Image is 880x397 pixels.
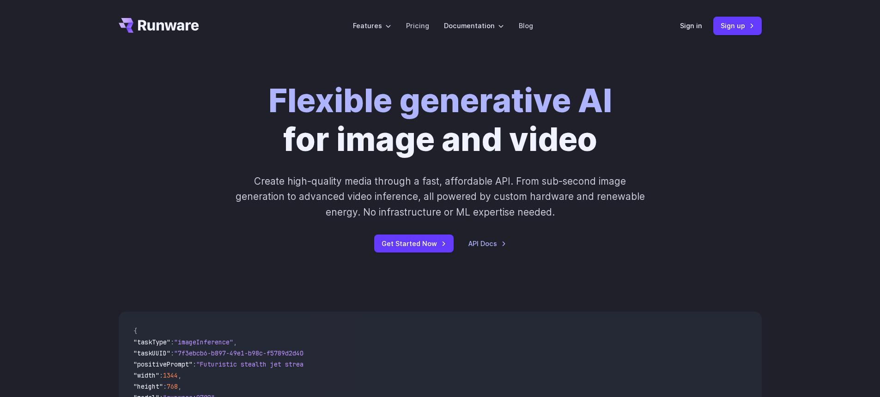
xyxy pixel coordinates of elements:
[178,371,182,379] span: ,
[134,371,159,379] span: "width"
[163,382,167,391] span: :
[174,338,233,346] span: "imageInference"
[134,327,137,335] span: {
[713,17,762,35] a: Sign up
[374,235,454,253] a: Get Started Now
[170,338,174,346] span: :
[163,371,178,379] span: 1344
[134,360,193,368] span: "positivePrompt"
[178,382,182,391] span: ,
[680,20,702,31] a: Sign in
[444,20,504,31] label: Documentation
[268,81,612,159] h1: for image and video
[233,338,237,346] span: ,
[234,174,646,220] p: Create high-quality media through a fast, affordable API. From sub-second image generation to adv...
[134,382,163,391] span: "height"
[468,238,506,249] a: API Docs
[406,20,429,31] a: Pricing
[519,20,533,31] a: Blog
[170,349,174,357] span: :
[196,360,533,368] span: "Futuristic stealth jet streaking through a neon-lit cityscape with glowing purple exhaust"
[353,20,391,31] label: Features
[159,371,163,379] span: :
[119,18,199,33] a: Go to /
[134,338,170,346] span: "taskType"
[193,360,196,368] span: :
[174,349,315,357] span: "7f3ebcb6-b897-49e1-b98c-f5789d2d40d7"
[134,349,170,357] span: "taskUUID"
[167,382,178,391] span: 768
[268,81,612,120] strong: Flexible generative AI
